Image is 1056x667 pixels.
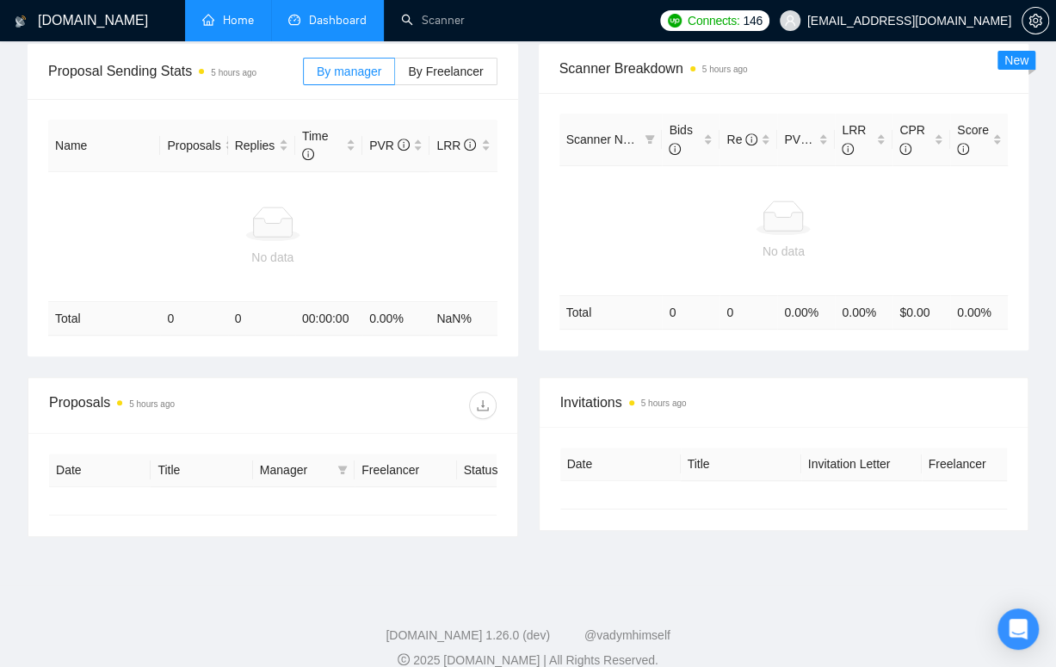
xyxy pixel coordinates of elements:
td: Total [559,295,663,329]
div: Proposals [49,392,273,419]
div: No data [566,242,1002,261]
td: 0 [228,302,295,336]
div: No data [55,248,491,267]
span: filter [641,127,658,152]
span: Re [726,133,757,146]
span: Invitations [560,392,1008,413]
span: Bids [669,123,692,156]
th: Replies [228,120,295,172]
span: By Freelancer [408,65,483,78]
button: download [469,392,497,419]
td: 0.00 % [950,295,1008,329]
td: Total [48,302,160,336]
td: $ 0.00 [892,295,950,329]
span: PVR [784,133,824,146]
a: @vadymhimself [584,628,670,642]
button: setting [1022,7,1049,34]
span: filter [645,134,655,145]
span: Dashboard [309,13,367,28]
img: upwork-logo.png [668,14,682,28]
td: 0.00 % [362,302,429,336]
time: 5 hours ago [702,65,748,74]
span: Proposal Sending Stats [48,60,303,82]
th: Freelancer [355,454,456,487]
th: Proposals [160,120,227,172]
time: 5 hours ago [211,68,256,77]
span: 146 [743,11,762,30]
th: Freelancer [922,448,1042,481]
span: Scanner Name [566,133,646,146]
span: filter [337,465,348,475]
span: Proposals [167,136,220,155]
span: info-circle [899,143,911,155]
img: logo [15,8,27,35]
span: copyright [398,653,410,665]
span: filter [334,457,351,483]
td: 0 [662,295,719,329]
a: [DOMAIN_NAME] 1.26.0 (dev) [386,628,550,642]
th: Name [48,120,160,172]
time: 5 hours ago [641,398,687,408]
a: searchScanner [401,13,465,28]
span: CPR [899,123,925,156]
span: dashboard [288,14,300,26]
span: info-circle [398,139,410,151]
th: Title [681,448,801,481]
th: Invitation Letter [801,448,922,481]
td: NaN % [429,302,497,336]
td: 0 [160,302,227,336]
span: LRR [842,123,866,156]
div: Open Intercom Messenger [997,608,1039,650]
span: user [784,15,796,27]
a: homeHome [202,13,254,28]
td: 0.00 % [835,295,892,329]
a: setting [1022,14,1049,28]
span: LRR [436,139,476,152]
td: 0 [719,295,777,329]
span: Scanner Breakdown [559,58,1009,79]
span: info-circle [957,143,969,155]
span: setting [1022,14,1048,28]
span: Connects: [688,11,739,30]
span: New [1004,53,1028,67]
span: info-circle [302,148,314,160]
span: download [470,398,496,412]
span: info-circle [464,139,476,151]
span: Score [957,123,989,156]
span: Status [464,460,534,479]
span: info-circle [842,143,854,155]
span: By manager [317,65,381,78]
th: Date [560,448,681,481]
td: 00:00:00 [295,302,362,336]
span: Time [302,129,329,162]
span: Replies [235,136,275,155]
td: 0.00 % [777,295,835,329]
span: PVR [369,139,410,152]
span: Manager [260,460,330,479]
th: Manager [253,454,355,487]
span: info-circle [669,143,681,155]
span: info-circle [745,133,757,145]
time: 5 hours ago [129,399,175,409]
th: Date [49,454,151,487]
th: Title [151,454,252,487]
